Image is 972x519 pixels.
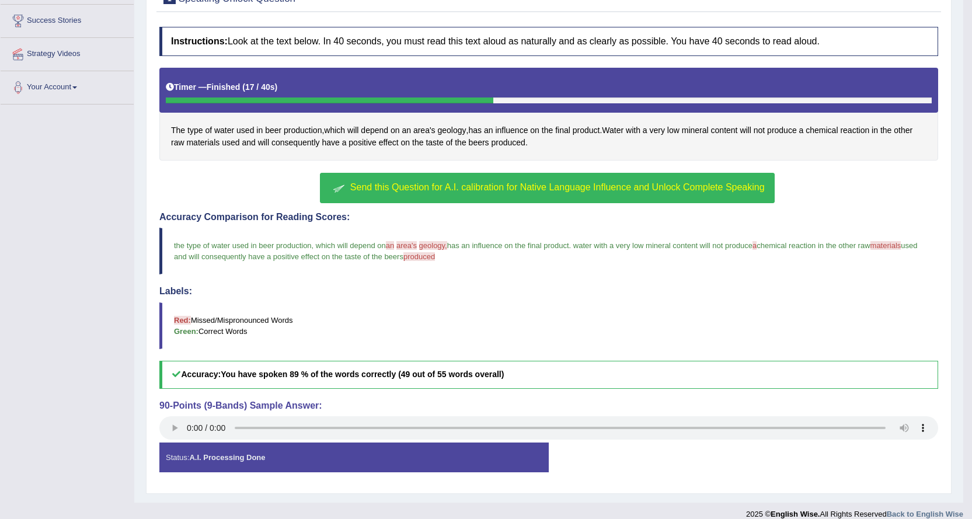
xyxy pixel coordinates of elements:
[1,38,134,67] a: Strategy Videos
[324,124,345,137] span: Click to see word definition
[880,124,891,137] span: Click to see word definition
[320,173,774,203] button: Send this Question for A.I. calibration for Native Language Influence and Unlock Complete Speaking
[602,124,623,137] span: Click to see word definition
[171,36,228,46] b: Instructions:
[711,124,738,137] span: Click to see word definition
[887,510,963,518] a: Back to English Wise
[242,82,245,92] b: (
[245,82,275,92] b: 17 / 40s
[322,137,339,149] span: Click to see word definition
[667,124,680,137] span: Click to see word definition
[186,137,220,149] span: Click to see word definition
[447,241,569,250] span: has an influence on the final product
[222,137,239,149] span: Click to see word definition
[342,137,347,149] span: Click to see word definition
[171,124,185,137] span: Click to see word definition
[271,137,320,149] span: Click to see word definition
[166,83,277,92] h5: Timer —
[402,124,411,137] span: Click to see word definition
[174,327,198,336] b: Green:
[403,252,435,261] span: produced
[256,124,263,137] span: Click to see word definition
[754,124,765,137] span: Click to see word definition
[386,241,394,250] span: an
[361,124,388,137] span: Click to see word definition
[682,124,709,137] span: Click to see word definition
[573,241,752,250] span: water with a very low mineral content will not produce
[316,241,386,250] span: which will depend on
[401,137,410,149] span: Click to see word definition
[419,241,447,250] span: geology,
[650,124,665,137] span: Click to see word definition
[1,71,134,100] a: Your Account
[446,137,453,149] span: Click to see word definition
[171,137,184,149] span: Click to see word definition
[469,137,489,149] span: Click to see word definition
[159,361,938,388] h5: Accuracy:
[159,443,549,472] div: Status:
[347,124,358,137] span: Click to see word definition
[187,124,203,137] span: Click to see word definition
[872,124,878,137] span: Click to see word definition
[894,124,912,137] span: Click to see word definition
[840,124,869,137] span: Click to see word definition
[159,400,938,411] h4: 90-Points (9-Bands) Sample Answer:
[349,137,376,149] span: Click to see word definition
[159,68,938,161] div: , , . .
[214,124,234,137] span: Click to see word definition
[221,370,504,379] b: You have spoken 89 % of the words correctly (49 out of 55 words overall)
[207,82,241,92] b: Finished
[379,137,399,149] span: Click to see word definition
[530,124,539,137] span: Click to see word definition
[740,124,751,137] span: Click to see word definition
[412,137,423,149] span: Click to see word definition
[626,124,640,137] span: Click to see word definition
[492,137,525,149] span: Click to see word definition
[391,124,400,137] span: Click to see word definition
[159,302,938,349] blockquote: Missed/Mispronounced Words Correct Words
[438,124,466,137] span: Click to see word definition
[258,137,269,149] span: Click to see word definition
[159,212,938,222] h4: Accuracy Comparison for Reading Scores:
[767,124,797,137] span: Click to see word definition
[396,241,417,250] span: area's
[1,5,134,34] a: Success Stories
[312,241,314,250] span: ,
[643,124,647,137] span: Click to see word definition
[242,137,255,149] span: Click to see word definition
[495,124,528,137] span: Click to see word definition
[484,124,493,137] span: Click to see word definition
[426,137,443,149] span: Click to see word definition
[573,124,600,137] span: Click to see word definition
[569,241,572,250] span: .
[799,124,804,137] span: Click to see word definition
[806,124,838,137] span: Click to see word definition
[555,124,570,137] span: Click to see word definition
[174,241,312,250] span: the type of water used in beer production
[159,27,938,56] h4: Look at the text below. In 40 seconds, you must read this text aloud as naturally and as clearly ...
[189,453,265,462] strong: A.I. Processing Done
[174,316,191,325] b: Red:
[275,82,278,92] b: )
[870,241,901,250] span: materials
[236,124,254,137] span: Click to see word definition
[468,124,482,137] span: Click to see word definition
[159,286,938,297] h4: Labels:
[284,124,322,137] span: Click to see word definition
[455,137,466,149] span: Click to see word definition
[752,241,757,250] span: a
[771,510,820,518] strong: English Wise.
[542,124,553,137] span: Click to see word definition
[413,124,436,137] span: Click to see word definition
[350,182,765,192] span: Send this Question for A.I. calibration for Native Language Influence and Unlock Complete Speaking
[205,124,212,137] span: Click to see word definition
[265,124,281,137] span: Click to see word definition
[757,241,870,250] span: chemical reaction in the other raw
